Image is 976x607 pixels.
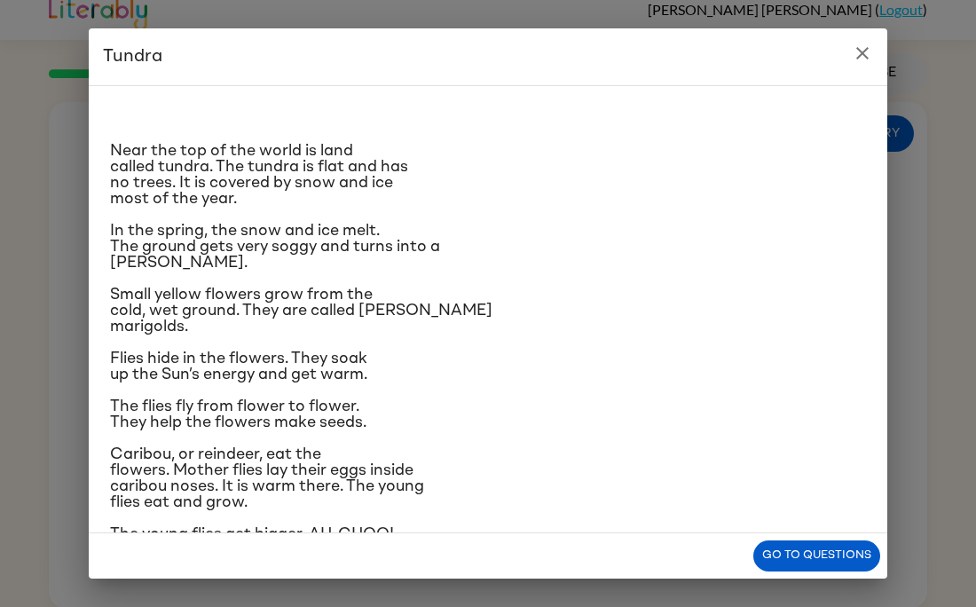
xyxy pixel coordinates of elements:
[89,28,887,85] h2: Tundra
[110,223,440,271] span: In the spring, the snow and ice melt. The ground gets very soggy and turns into a [PERSON_NAME].
[110,398,366,430] span: The flies fly from flower to flower. They help the flowers make seeds.
[753,540,880,572] button: Go to questions
[110,143,408,207] span: Near the top of the world is land called tundra. The tundra is flat and has no trees. It is cover...
[110,446,424,510] span: Caribou, or reindeer, eat the flowers. Mother flies lay their eggs inside caribou noses. It is wa...
[110,526,412,574] span: The young flies get bigger. AH-CHOO! When a caribou sneezes, its flies land on the ground. Soon, ...
[845,35,880,71] button: close
[110,287,492,335] span: Small yellow flowers grow from the cold, wet ground. They are called [PERSON_NAME] marigolds.
[110,351,367,382] span: Flies hide in the flowers. They soak up the Sun’s energy and get warm.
